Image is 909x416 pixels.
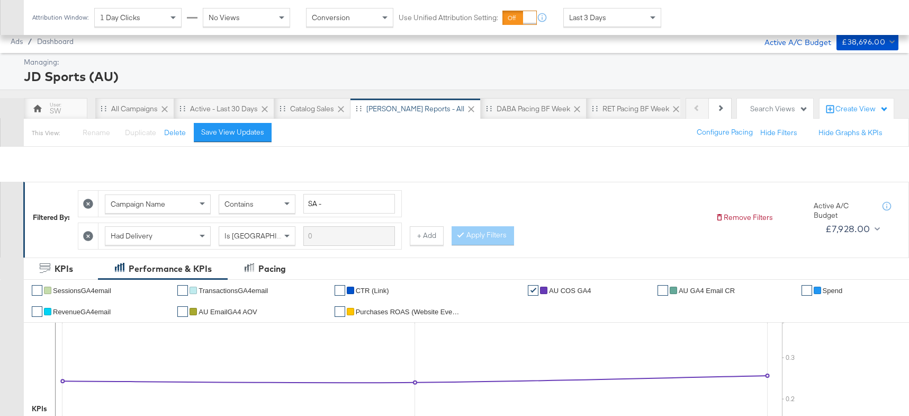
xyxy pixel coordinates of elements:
[37,37,74,46] a: Dashboard
[33,213,70,223] div: Filtered By:
[399,13,498,23] label: Use Unified Attribution Setting:
[125,128,156,137] span: Duplicate
[129,263,212,275] div: Performance & KPIs
[53,287,111,295] span: SessionsGA4email
[209,13,240,22] span: No Views
[50,106,61,116] div: SW
[823,287,843,295] span: Spend
[658,285,668,296] a: ✔
[303,226,395,246] input: Enter a search term
[177,285,188,296] a: ✔
[83,128,110,137] span: Rename
[111,231,152,241] span: Had Delivery
[24,67,896,85] div: JD Sports (AU)
[101,105,106,111] div: Drag to reorder tab
[835,104,888,114] div: Create View
[224,199,254,209] span: Contains
[825,221,870,237] div: £7,928.00
[190,104,258,114] div: Active - Last 30 Days
[303,194,395,214] input: Enter a search term
[280,105,285,111] div: Drag to reorder tab
[366,104,464,114] div: [PERSON_NAME] Reports - All
[335,306,345,317] a: ✔
[818,128,883,138] button: Hide Graphs & KPIs
[602,104,669,114] div: RET Pacing BF Week
[201,127,264,137] div: Save View Updates
[32,129,60,137] div: This View:
[194,123,272,142] button: Save View Updates
[224,231,305,241] span: Is [GEOGRAPHIC_DATA]
[356,308,462,316] span: Purchases ROAS (Website Events)
[111,104,158,114] div: All Campaigns
[335,285,345,296] a: ✔
[53,308,111,316] span: RevenueGA4email
[179,105,185,111] div: Drag to reorder tab
[410,226,444,245] button: + Add
[356,287,389,295] span: CTR (Link)
[290,104,334,114] div: Catalog Sales
[842,36,885,49] div: £38,696.00
[569,13,606,22] span: Last 3 Days
[689,123,760,142] button: Configure Pacing
[24,57,896,67] div: Managing:
[199,308,257,316] span: AU EmailGA4 AOV
[32,14,89,21] div: Attribution Window:
[177,306,188,317] a: ✔
[312,13,350,22] span: Conversion
[32,285,42,296] a: ✔
[23,37,37,46] span: /
[164,128,186,138] button: Delete
[592,105,598,111] div: Drag to reorder tab
[199,287,268,295] span: TransactionsGA4email
[821,220,882,237] button: £7,928.00
[32,404,47,414] div: KPIs
[528,285,538,296] a: ✔
[679,287,735,295] span: AU GA4 Email CR
[100,13,140,22] span: 1 Day Clicks
[356,105,362,111] div: Drag to reorder tab
[753,33,831,49] div: Active A/C Budget
[549,287,591,295] span: AU COS GA4
[55,263,73,275] div: KPIs
[258,263,286,275] div: Pacing
[486,105,492,111] div: Drag to reorder tab
[497,104,570,114] div: DABA Pacing BF Week
[750,104,808,114] div: Search Views
[760,128,797,138] button: Hide Filters
[32,306,42,317] a: ✔
[814,201,872,220] div: Active A/C Budget
[802,285,812,296] a: ✔
[836,33,898,50] button: £38,696.00
[715,213,773,223] button: Remove Filters
[111,199,165,209] span: Campaign Name
[11,37,23,46] span: Ads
